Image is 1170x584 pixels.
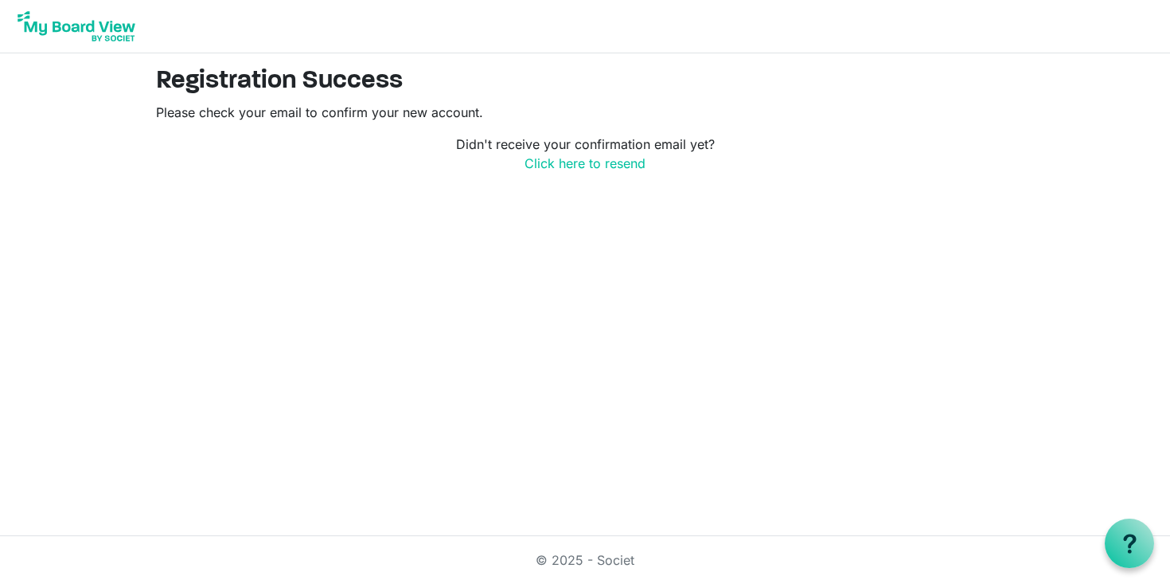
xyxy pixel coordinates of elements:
a: Click here to resend [525,155,645,171]
a: © 2025 - Societ [536,552,634,568]
h2: Registration Success [156,66,1014,96]
p: Please check your email to confirm your new account. [156,103,1014,122]
p: Didn't receive your confirmation email yet? [156,135,1014,173]
img: My Board View Logo [13,6,140,46]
